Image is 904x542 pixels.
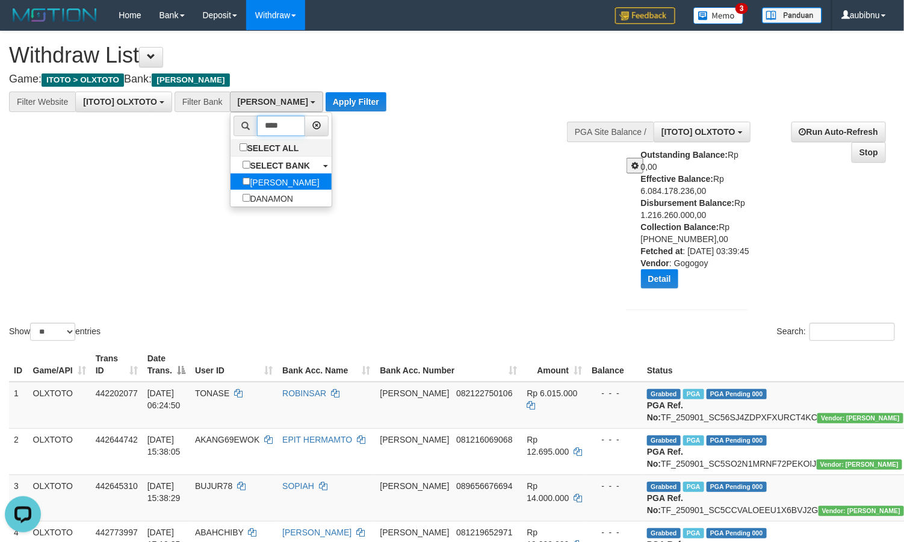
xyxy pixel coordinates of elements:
[195,435,259,444] span: AKANG69EWOK
[735,3,748,14] span: 3
[641,246,683,256] b: Fetched at
[326,92,386,111] button: Apply Filter
[96,481,138,491] span: 442645310
[693,7,744,24] img: Button%20Memo.svg
[456,435,512,444] span: Copy 081216069068 to clipboard
[592,387,637,399] div: - - -
[147,435,181,456] span: [DATE] 15:38:05
[231,190,305,207] label: DANAMON
[777,323,895,341] label: Search:
[240,143,247,151] input: SELECT ALL
[647,447,683,469] b: PGA Ref. No:
[30,323,75,341] select: Showentries
[380,528,449,537] span: [PERSON_NAME]
[190,347,277,382] th: User ID: activate to sort column ascending
[230,92,323,112] button: [PERSON_NAME]
[380,481,449,491] span: [PERSON_NAME]
[641,198,735,208] b: Disbursement Balance:
[96,388,138,398] span: 442202077
[175,92,230,112] div: Filter Bank
[147,481,181,503] span: [DATE] 15:38:29
[817,413,903,423] span: Vendor URL: https://secure5.1velocity.biz
[9,323,101,341] label: Show entries
[375,347,522,382] th: Bank Acc. Number: activate to sort column ascending
[380,435,449,444] span: [PERSON_NAME]
[9,382,28,429] td: 1
[238,97,308,107] span: [PERSON_NAME]
[647,493,683,515] b: PGA Ref. No:
[647,389,681,399] span: Grabbed
[683,528,704,538] span: Marked by aubandreas
[42,73,124,87] span: ITOTO > OLXTOTO
[641,269,678,288] button: Detail
[527,388,578,398] span: Rp 6.015.000
[152,73,229,87] span: [PERSON_NAME]
[592,526,637,538] div: - - -
[707,435,767,446] span: PGA Pending
[195,528,244,537] span: ABAHCHIBY
[641,149,757,297] div: Rp 0,00 Rp 6.084.178.236,00 Rp 1.216.260.000,00 Rp [PHONE_NUMBER],00 : [DATE] 03:39:45 : Gogogoy
[83,97,157,107] span: [ITOTO] OLXTOTO
[810,323,895,341] input: Search:
[592,434,637,446] div: - - -
[522,347,587,382] th: Amount: activate to sort column ascending
[817,459,903,470] span: Vendor URL: https://secure5.1velocity.biz
[9,92,75,112] div: Filter Website
[9,43,590,67] h1: Withdraw List
[28,347,91,382] th: Game/API: activate to sort column ascending
[567,122,654,142] div: PGA Site Balance /
[9,347,28,382] th: ID
[647,528,681,538] span: Grabbed
[282,435,352,444] a: EPIT HERMAMTO
[527,435,569,456] span: Rp 12.695.000
[5,5,41,41] button: Open LiveChat chat widget
[96,528,138,537] span: 442773997
[231,173,332,190] label: [PERSON_NAME]
[282,528,351,537] a: [PERSON_NAME]
[243,178,250,185] input: [PERSON_NAME]
[195,388,229,398] span: TONASE
[96,435,138,444] span: 442644742
[75,92,172,112] button: [ITOTO] OLXTOTO
[683,482,704,492] span: Marked by aubandreas
[654,122,751,142] button: [ITOTO] OLXTOTO
[707,482,767,492] span: PGA Pending
[28,382,91,429] td: OLXTOTO
[683,435,704,446] span: Marked by aubandreas
[380,388,449,398] span: [PERSON_NAME]
[587,347,642,382] th: Balance
[641,174,714,184] b: Effective Balance:
[615,7,675,24] img: Feedback.jpg
[28,475,91,521] td: OLXTOTO
[282,388,326,398] a: ROBINSAR
[641,222,719,232] b: Collection Balance:
[762,7,822,23] img: panduan.png
[282,481,314,491] a: SOPIAH
[791,122,886,142] a: Run Auto-Refresh
[9,428,28,475] td: 2
[28,428,91,475] td: OLXTOTO
[707,389,767,399] span: PGA Pending
[527,481,569,503] span: Rp 14.000.000
[243,194,250,202] input: DANAMON
[641,150,728,160] b: Outstanding Balance:
[647,482,681,492] span: Grabbed
[661,127,735,137] span: [ITOTO] OLXTOTO
[195,481,232,491] span: BUJUR78
[9,475,28,521] td: 3
[231,139,311,156] label: SELECT ALL
[250,161,311,170] b: SELECT BANK
[456,388,512,398] span: Copy 082122750106 to clipboard
[231,157,332,173] a: SELECT BANK
[456,481,512,491] span: Copy 089656676694 to clipboard
[641,258,669,268] b: Vendor
[592,480,637,492] div: - - -
[143,347,190,382] th: Date Trans.: activate to sort column descending
[243,161,250,169] input: SELECT BANK
[683,389,704,399] span: Marked by aubsensen
[647,400,683,422] b: PGA Ref. No:
[9,73,590,86] h4: Game: Bank:
[852,142,886,163] a: Stop
[277,347,375,382] th: Bank Acc. Name: activate to sort column ascending
[456,528,512,537] span: Copy 081219652971 to clipboard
